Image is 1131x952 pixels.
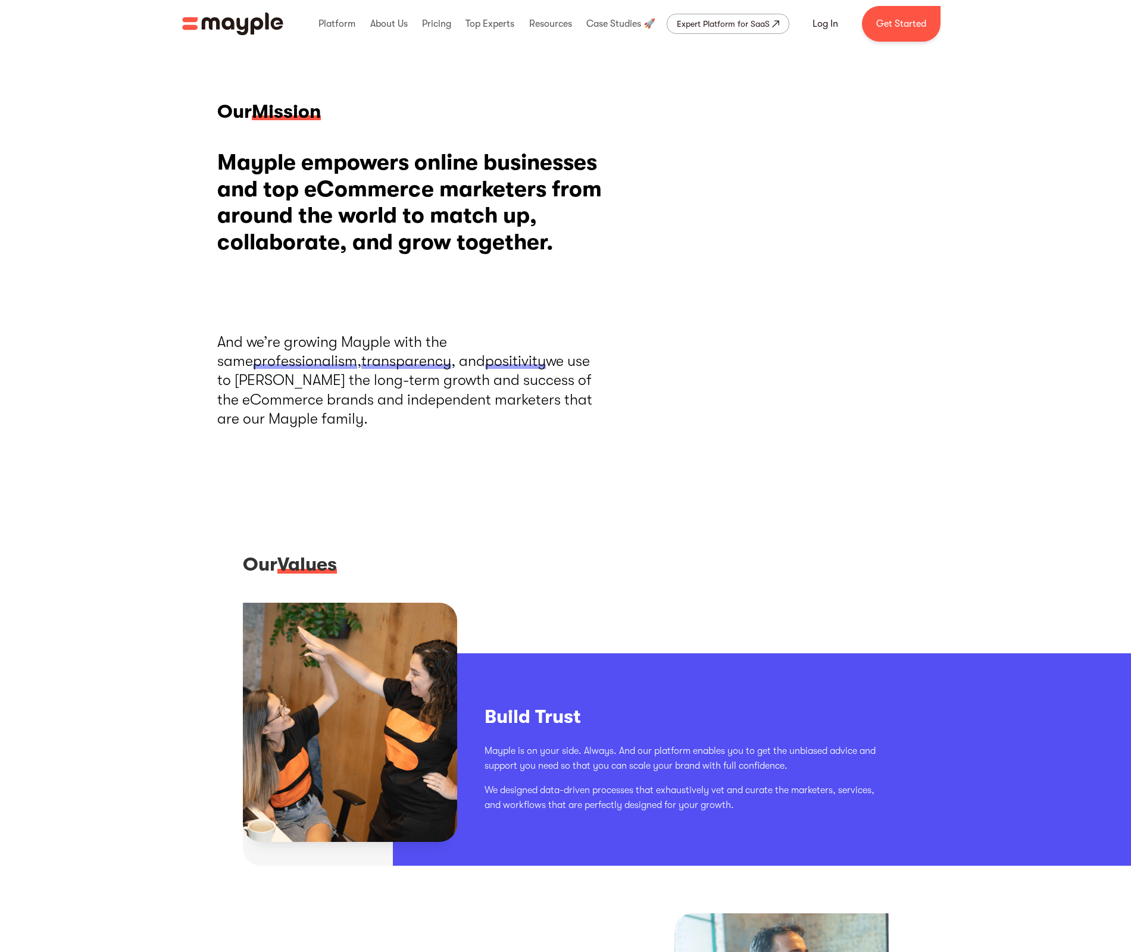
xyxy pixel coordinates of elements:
[485,706,889,728] h2: Build Trust
[485,783,889,813] p: We designed data-driven processes that exhaustively vet and curate the marketers, services, and w...
[182,12,283,35] a: home
[217,101,604,123] h2: Our
[217,273,604,488] h2: And we’re growing Mayple with the same , , and we use to [PERSON_NAME] the long-term growth and s...
[463,5,517,43] div: Top Experts
[217,149,604,255] h1: Mayple empowers online businesses and top eCommerce marketers from around the world to match up, ...
[315,5,358,43] div: Platform
[361,352,451,371] span: transparency
[367,5,411,43] div: About Us
[182,12,283,35] img: Mayple logo
[677,17,770,31] div: Expert Platform for SaaS
[667,14,789,34] a: Expert Platform for SaaS
[485,352,546,371] span: positivity
[243,553,889,576] h2: Our
[419,5,454,43] div: Pricing
[277,553,337,577] span: Values
[252,101,321,124] span: Mission
[253,352,357,371] span: professionalism
[485,744,889,773] p: Mayple is on your side. Always. And our platform enables you to get the unbiased advice and suppo...
[862,6,941,42] a: Get Started
[798,10,852,38] a: Log In
[526,5,575,43] div: Resources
